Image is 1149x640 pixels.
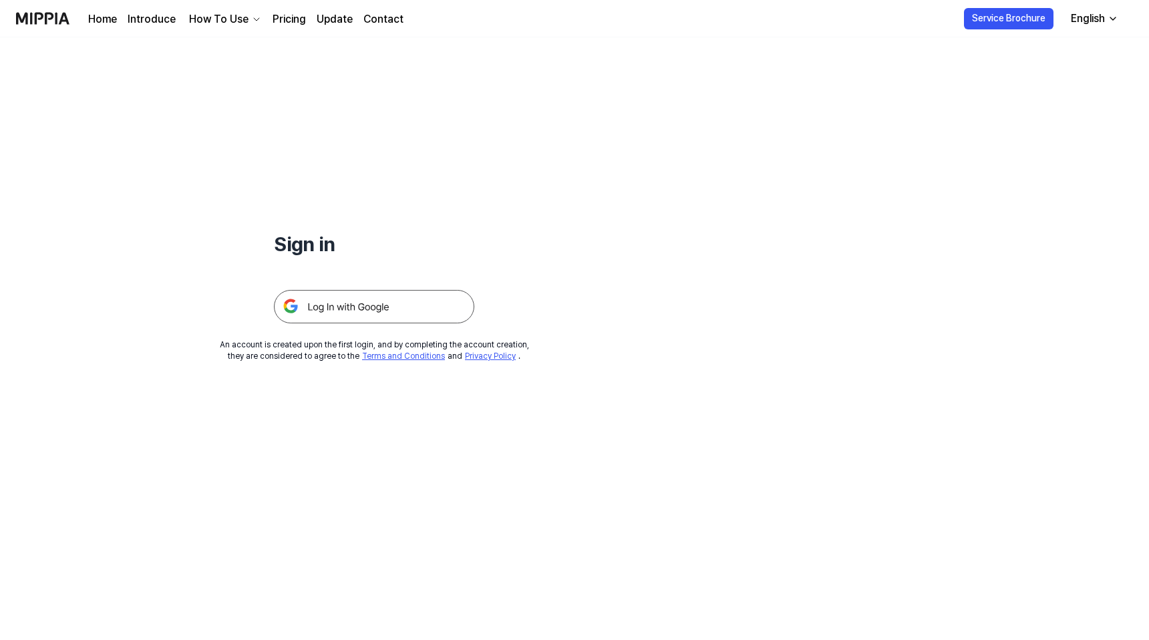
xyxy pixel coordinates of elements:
[186,11,251,27] div: How To Use
[186,11,262,27] button: How To Use
[128,11,176,27] a: Introduce
[964,8,1053,29] button: Service Brochure
[88,11,117,27] a: Home
[362,351,445,361] a: Terms and Conditions
[363,11,403,27] a: Contact
[273,11,306,27] a: Pricing
[1060,5,1126,32] button: English
[465,351,516,361] a: Privacy Policy
[274,230,474,258] h1: Sign in
[220,339,529,362] div: An account is created upon the first login, and by completing the account creation, they are cons...
[1068,11,1108,27] div: English
[274,290,474,323] img: 구글 로그인 버튼
[317,11,353,27] a: Update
